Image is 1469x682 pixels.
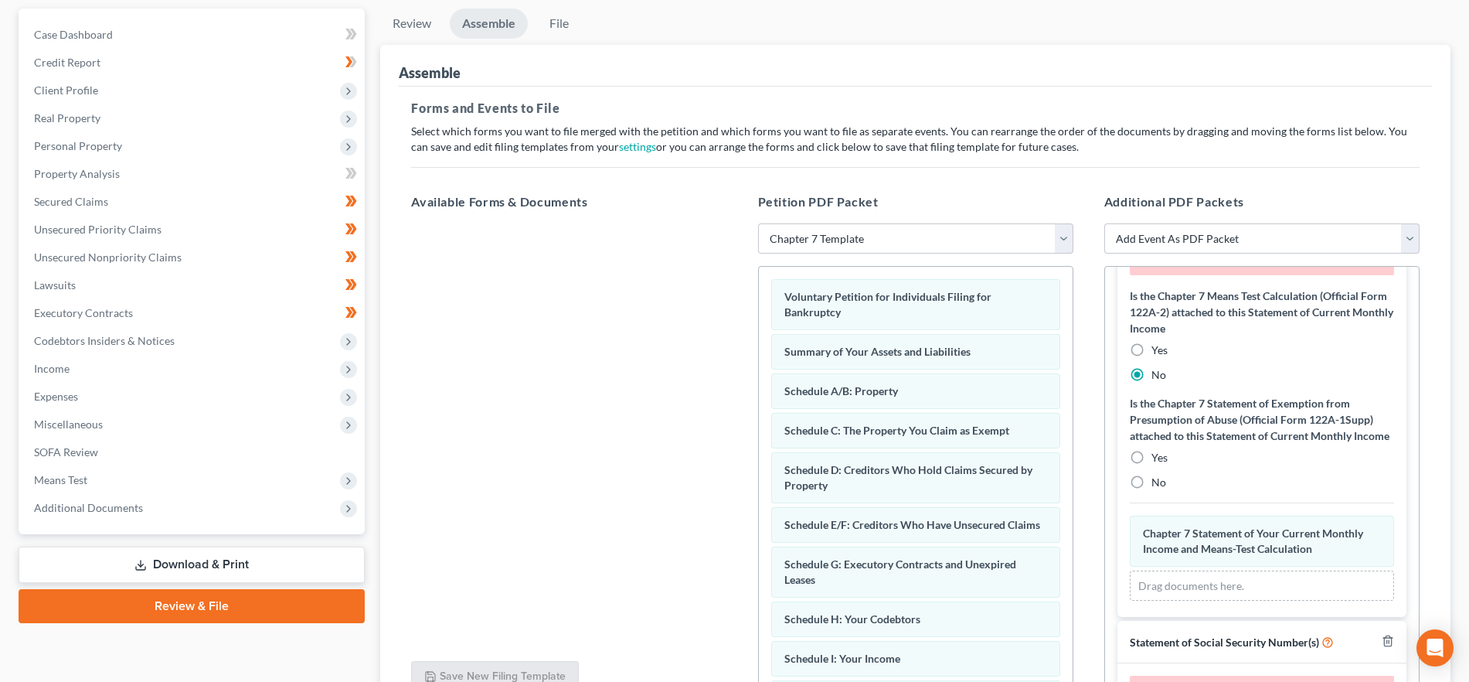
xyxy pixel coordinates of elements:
span: Means Test [34,473,87,486]
a: Credit Report [22,49,365,77]
span: Summary of Your Assets and Liabilities [784,345,971,358]
span: Statement of Social Security Number(s) [1130,636,1319,649]
span: Yes [1151,343,1168,356]
span: Client Profile [34,84,98,97]
span: Schedule C: The Property You Claim as Exempt [784,424,1009,437]
span: Expenses [34,390,78,403]
span: Schedule G: Executory Contracts and Unexpired Leases [784,558,1016,586]
p: Select which forms you want to file merged with the petition and which forms you want to file as ... [411,124,1420,155]
span: Codebtors Insiders & Notices [34,334,175,347]
span: Chapter 7 Statement of Your Current Monthly Income and Means-Test Calculation [1143,527,1363,555]
a: Unsecured Priority Claims [22,216,365,244]
a: Property Analysis [22,160,365,188]
span: Unsecured Nonpriority Claims [34,251,182,264]
a: Executory Contracts [22,299,365,327]
span: Property Analysis [34,167,120,180]
span: Yes [1151,451,1168,464]
span: No [1151,476,1166,489]
a: Lawsuits [22,271,365,299]
a: settings [619,140,656,153]
label: Is the Chapter 7 Means Test Calculation (Official Form 122A-2) attached to this Statement of Curr... [1130,288,1394,336]
span: SOFA Review [34,445,98,459]
a: Review & File [19,589,365,623]
span: Case Dashboard [34,28,113,41]
a: Unsecured Nonpriority Claims [22,244,365,271]
h5: Additional PDF Packets [1104,193,1420,211]
h5: Forms and Events to File [411,99,1420,118]
span: Schedule E/F: Creditors Who Have Unsecured Claims [784,518,1040,531]
a: Download & Print [19,547,365,583]
span: Voluntary Petition for Individuals Filing for Bankruptcy [784,290,991,319]
span: Miscellaneous [34,418,103,431]
h5: Available Forms & Documents [411,193,726,211]
div: Drag documents here. [1130,571,1394,602]
span: Unsecured Priority Claims [34,223,162,236]
a: File [534,9,583,39]
span: Executory Contracts [34,306,133,319]
span: Additional Documents [34,501,143,514]
a: Secured Claims [22,188,365,216]
label: Is the Chapter 7 Statement of Exemption from Presumption of Abuse (Official Form 122A-1Supp) atta... [1130,395,1394,444]
a: SOFA Review [22,438,365,466]
span: Credit Report [34,56,100,69]
span: Lawsuits [34,278,76,292]
a: Assemble [450,9,528,39]
span: Real Property [34,111,100,124]
span: No [1151,368,1166,381]
span: Secured Claims [34,195,108,208]
div: Open Intercom Messenger [1416,629,1454,667]
a: Review [380,9,444,39]
span: Personal Property [34,139,122,152]
span: Schedule D: Creditors Who Hold Claims Secured by Property [784,463,1032,492]
span: Income [34,362,70,375]
span: Schedule I: Your Income [784,652,900,665]
a: Case Dashboard [22,21,365,49]
span: Schedule H: Your Codebtors [784,612,920,626]
span: Petition PDF Packet [758,194,879,209]
div: Assemble [399,63,461,82]
span: Schedule A/B: Property [784,384,898,397]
